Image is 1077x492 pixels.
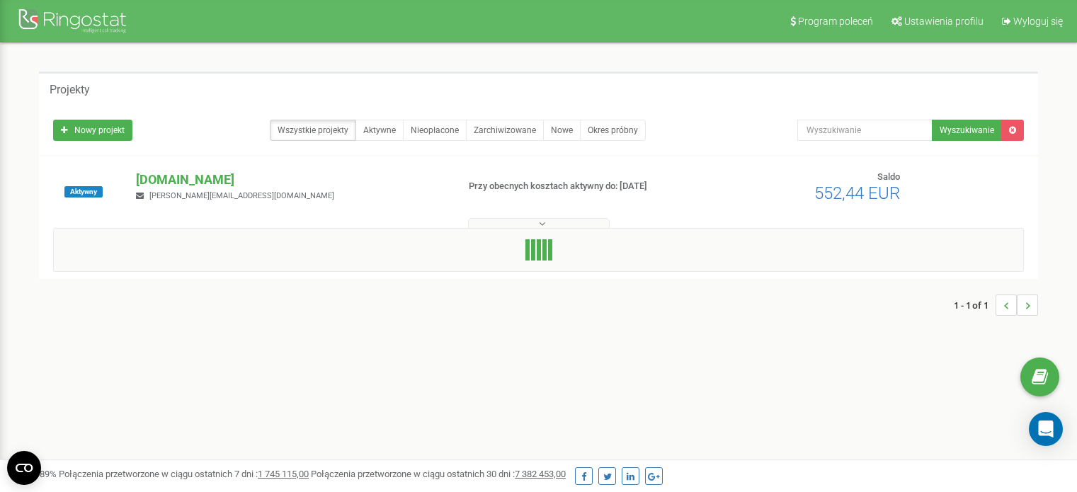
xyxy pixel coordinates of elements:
[932,120,1002,141] button: Wyszukiwanie
[904,16,984,27] span: Ustawienia profilu
[798,16,873,27] span: Program poleceń
[270,120,356,141] a: Wszystkie projekty
[50,84,90,96] h5: Projekty
[311,469,566,479] span: Połączenia przetworzone w ciągu ostatnich 30 dni :
[877,171,900,182] span: Saldo
[814,183,900,203] span: 552,44 EUR
[59,469,309,479] span: Połączenia przetworzone w ciągu ostatnich 7 dni :
[136,171,445,189] p: [DOMAIN_NAME]
[258,469,309,479] u: 1 745 115,00
[1013,16,1063,27] span: Wyloguj się
[469,180,695,193] p: Przy obecnych kosztach aktywny do: [DATE]
[355,120,404,141] a: Aktywne
[466,120,544,141] a: Zarchiwizowane
[1029,412,1063,446] div: Open Intercom Messenger
[149,191,334,200] span: [PERSON_NAME][EMAIL_ADDRESS][DOMAIN_NAME]
[7,451,41,485] button: Open CMP widget
[403,120,467,141] a: Nieopłacone
[543,120,581,141] a: Nowe
[954,294,996,316] span: 1 - 1 of 1
[797,120,933,141] input: Wyszukiwanie
[515,469,566,479] u: 7 382 453,00
[64,186,103,198] span: Aktywny
[954,280,1038,330] nav: ...
[580,120,646,141] a: Okres próbny
[53,120,132,141] a: Nowy projekt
